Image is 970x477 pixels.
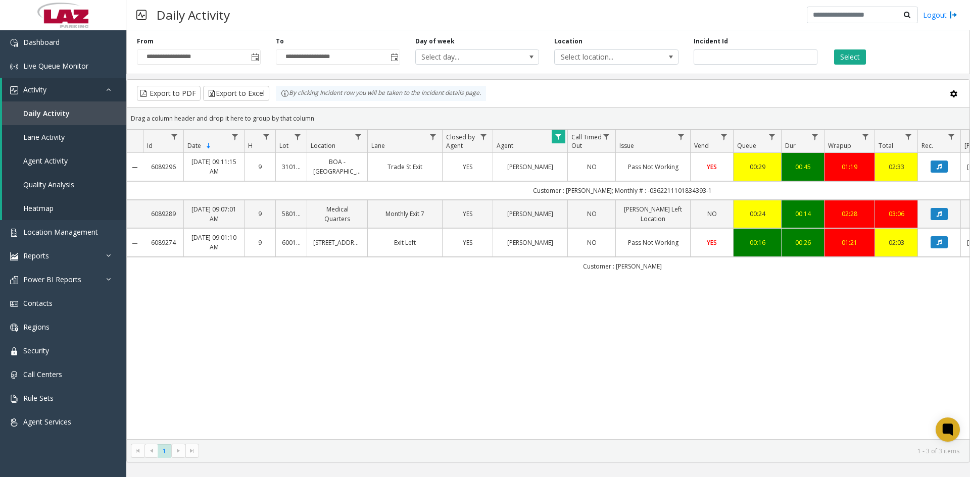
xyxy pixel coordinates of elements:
a: [PERSON_NAME] [499,238,561,247]
img: infoIcon.svg [281,89,289,97]
img: 'icon' [10,63,18,71]
span: Security [23,346,49,355]
a: Closed by Agent Filter Menu [477,130,491,143]
label: Location [554,37,583,46]
img: 'icon' [10,395,18,403]
span: Call Centers [23,369,62,379]
span: Agent Activity [23,156,68,166]
a: Monthly Exit 7 [374,209,436,219]
a: YES [449,238,487,247]
div: By clicking Incident row you will be taken to the incident details page. [276,86,486,101]
span: Issue [619,141,634,150]
span: Lane Activity [23,132,65,142]
button: Export to Excel [203,86,269,101]
a: H Filter Menu [260,130,273,143]
a: 02:28 [831,209,868,219]
a: 02:03 [881,238,911,247]
a: [PERSON_NAME] [499,209,561,219]
span: YES [707,238,717,247]
div: 03:06 [881,209,911,219]
a: Medical Quarters [313,204,361,224]
h3: Daily Activity [152,3,235,27]
img: 'icon' [10,347,18,355]
a: 310112 [282,162,301,172]
span: Daily Activity [23,109,70,118]
span: Date [187,141,201,150]
img: 'icon' [10,418,18,427]
a: Location Filter Menu [352,130,365,143]
span: Contacts [23,298,53,308]
a: 00:29 [740,162,775,172]
label: From [137,37,154,46]
span: Power BI Reports [23,275,81,284]
a: Logout [923,10,957,20]
a: Total Filter Menu [902,130,915,143]
a: Agent Activity [2,149,126,173]
a: 00:14 [788,209,818,219]
a: Lot Filter Menu [291,130,305,143]
label: To [276,37,284,46]
a: Daily Activity [2,101,126,125]
a: 02:33 [881,162,911,172]
a: 00:16 [740,238,775,247]
a: Collapse Details [127,239,143,247]
a: YES [449,209,487,219]
img: 'icon' [10,324,18,332]
a: 9 [251,162,269,172]
span: Toggle popup [249,50,260,64]
span: Rule Sets [23,393,54,403]
a: Dur Filter Menu [808,130,822,143]
span: Select location... [555,50,653,64]
span: Queue [737,141,756,150]
span: Dashboard [23,37,60,47]
a: NO [574,238,609,247]
a: [DATE] 09:11:15 AM [190,157,238,176]
span: Agent [497,141,513,150]
span: YES [463,163,472,171]
span: YES [463,209,472,218]
span: Live Queue Monitor [23,61,88,71]
kendo-pager-info: 1 - 3 of 3 items [205,447,959,455]
img: 'icon' [10,300,18,308]
a: Collapse Details [127,164,143,172]
a: Call Timed Out Filter Menu [600,130,613,143]
a: Vend Filter Menu [717,130,731,143]
a: [PERSON_NAME] Left Location [622,204,684,224]
a: [DATE] 09:01:10 AM [190,233,238,252]
span: Quality Analysis [23,180,74,189]
span: Activity [23,85,46,94]
a: NO [574,162,609,172]
a: Queue Filter Menu [765,130,779,143]
span: YES [463,238,472,247]
span: Regions [23,322,50,332]
a: Rec. Filter Menu [945,130,958,143]
a: NO [697,209,727,219]
a: 00:24 [740,209,775,219]
img: 'icon' [10,276,18,284]
a: Lane Activity [2,125,126,149]
a: Quality Analysis [2,173,126,196]
span: Page 1 [158,444,171,458]
a: Heatmap [2,196,126,220]
img: 'icon' [10,39,18,47]
a: Pass Not Working [622,238,684,247]
img: 'icon' [10,371,18,379]
span: Location Management [23,227,98,237]
a: 01:21 [831,238,868,247]
a: 00:26 [788,238,818,247]
span: Lane [371,141,385,150]
span: YES [707,163,717,171]
img: logout [949,10,957,20]
a: YES [697,162,727,172]
span: Heatmap [23,203,54,213]
a: [STREET_ADDRESS] [313,238,361,247]
a: 6089274 [149,238,177,247]
span: Vend [694,141,709,150]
